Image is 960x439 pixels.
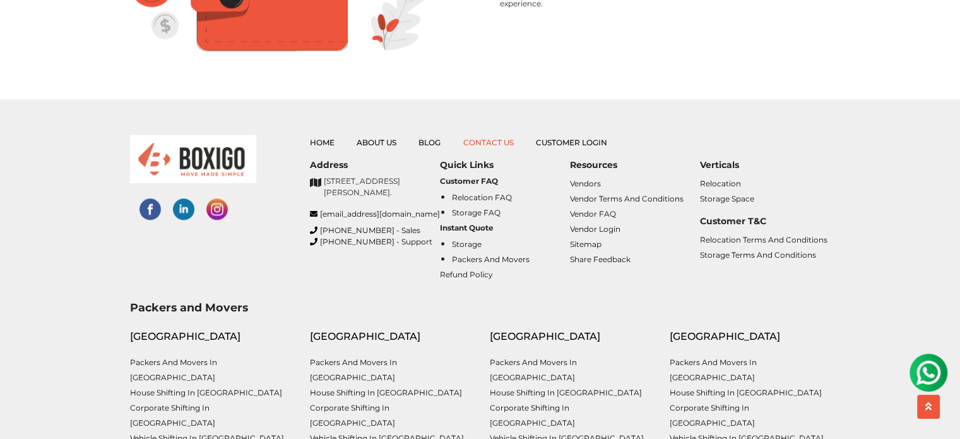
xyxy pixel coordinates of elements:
[130,329,291,344] div: [GEOGRAPHIC_DATA]
[310,403,395,428] a: Corporate Shifting in [GEOGRAPHIC_DATA]
[139,198,161,220] img: facebook-social-links
[440,223,494,232] b: Instant Quote
[570,209,616,219] a: Vendor FAQ
[310,358,397,382] a: Packers and Movers in [GEOGRAPHIC_DATA]
[130,388,282,397] a: House shifting in [GEOGRAPHIC_DATA]
[173,198,194,220] img: linked-in-social-links
[206,198,228,220] img: instagram-social-links
[452,239,482,249] a: Storage
[670,358,757,382] a: Packers and Movers in [GEOGRAPHIC_DATA]
[700,250,816,260] a: Storage Terms and Conditions
[670,388,822,397] a: House shifting in [GEOGRAPHIC_DATA]
[310,208,440,220] a: [EMAIL_ADDRESS][DOMAIN_NAME]
[310,236,440,248] a: [PHONE_NUMBER] - Support
[490,388,642,397] a: House shifting in [GEOGRAPHIC_DATA]
[463,138,514,147] a: Contact Us
[310,388,462,397] a: House shifting in [GEOGRAPHIC_DATA]
[440,160,570,171] h6: Quick Links
[130,301,831,314] h3: Packers and Movers
[452,193,512,202] a: Relocation FAQ
[130,135,256,183] img: boxigo_logo_small
[452,255,530,264] a: Packers and Movers
[570,179,601,188] a: Vendors
[357,138,396,147] a: About Us
[700,160,830,171] h6: Verticals
[570,160,700,171] h6: Resources
[310,138,335,147] a: Home
[310,160,440,171] h6: Address
[452,208,501,217] a: Storage FAQ
[324,176,440,198] p: [STREET_ADDRESS][PERSON_NAME].
[13,13,38,38] img: whatsapp-icon.svg
[700,216,830,227] h6: Customer T&C
[440,270,493,279] a: Refund Policy
[310,329,471,344] div: [GEOGRAPHIC_DATA]
[570,255,631,264] a: Share Feedback
[490,329,651,344] div: [GEOGRAPHIC_DATA]
[130,358,217,382] a: Packers and Movers in [GEOGRAPHIC_DATA]
[130,403,215,428] a: Corporate Shifting in [GEOGRAPHIC_DATA]
[700,194,754,203] a: Storage Space
[670,329,831,344] div: [GEOGRAPHIC_DATA]
[670,403,755,428] a: Corporate Shifting in [GEOGRAPHIC_DATA]
[418,138,441,147] a: Blog
[440,176,498,186] b: Customer FAQ
[700,179,741,188] a: Relocation
[536,138,607,147] a: Customer Login
[490,403,575,428] a: Corporate Shifting in [GEOGRAPHIC_DATA]
[700,235,827,244] a: Relocation Terms and Conditions
[570,224,620,234] a: Vendor Login
[917,395,940,419] button: scroll up
[570,239,601,249] a: Sitemap
[570,194,684,203] a: Vendor Terms and Conditions
[490,358,577,382] a: Packers and Movers in [GEOGRAPHIC_DATA]
[310,225,440,236] a: [PHONE_NUMBER] - Sales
